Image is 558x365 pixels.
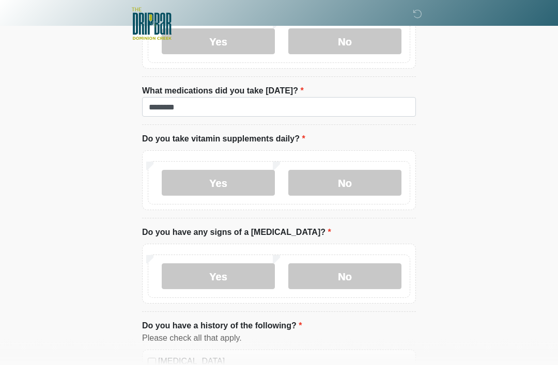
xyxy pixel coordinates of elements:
div: Please check all that apply. [142,332,416,345]
label: Do you take vitamin supplements daily? [142,133,305,146]
img: The DRIPBaR - San Antonio Dominion Creek Logo [132,8,172,42]
label: Do you have a history of the following? [142,320,302,332]
label: Yes [162,264,275,290]
label: No [288,264,401,290]
label: No [288,170,401,196]
label: Yes [162,170,275,196]
label: What medications did you take [DATE]? [142,85,304,98]
label: Do you have any signs of a [MEDICAL_DATA]? [142,227,331,239]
